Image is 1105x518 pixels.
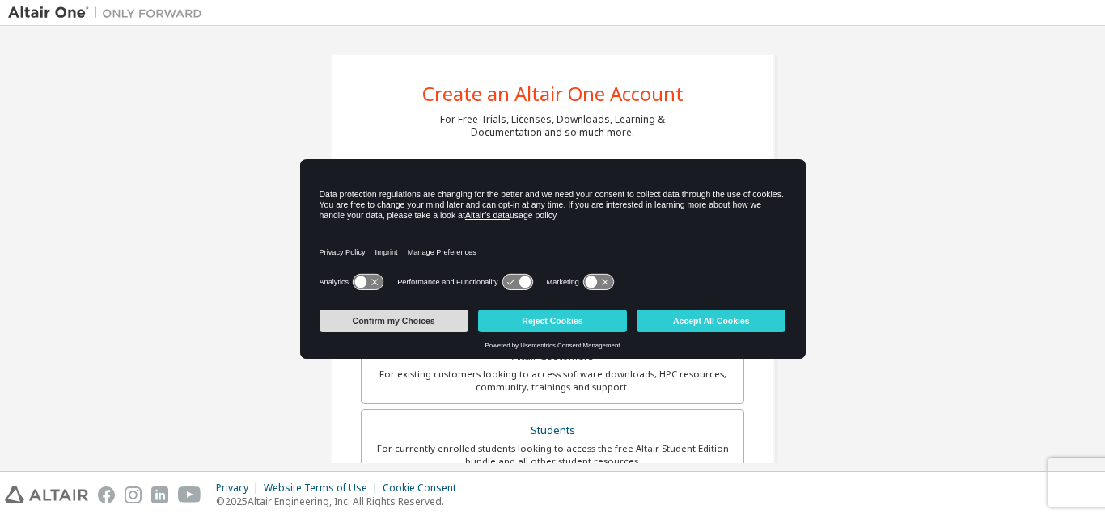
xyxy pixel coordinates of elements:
[216,495,466,508] p: © 2025 Altair Engineering, Inc. All Rights Reserved.
[264,482,383,495] div: Website Terms of Use
[125,486,142,503] img: instagram.svg
[371,368,734,394] div: For existing customers looking to access software downloads, HPC resources, community, trainings ...
[5,486,88,503] img: altair_logo.svg
[383,482,466,495] div: Cookie Consent
[371,442,734,468] div: For currently enrolled students looking to access the free Altair Student Edition bundle and all ...
[440,113,665,139] div: For Free Trials, Licenses, Downloads, Learning & Documentation and so much more.
[422,84,684,103] div: Create an Altair One Account
[8,5,210,21] img: Altair One
[216,482,264,495] div: Privacy
[178,486,201,503] img: youtube.svg
[151,486,168,503] img: linkedin.svg
[371,419,734,442] div: Students
[98,486,115,503] img: facebook.svg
